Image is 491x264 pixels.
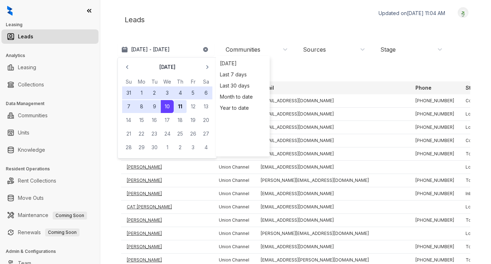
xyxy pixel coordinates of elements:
td: [EMAIL_ADDRESS][DOMAIN_NAME] [255,108,410,121]
button: 25 [174,127,187,140]
span: Coming Soon [53,212,87,220]
p: Phone [415,84,432,91]
td: Union Channel [213,201,255,214]
td: [EMAIL_ADDRESS][DOMAIN_NAME] [255,121,410,134]
a: Collections [18,77,44,92]
button: 2 [174,141,187,154]
button: 19 [187,114,199,127]
button: 26 [187,127,199,140]
td: [PHONE_NUMBER] [410,187,460,201]
h3: Admin & Configurations [6,248,100,255]
td: [PHONE_NUMBER] [410,214,460,227]
a: Rent Collections [18,174,56,188]
span: Coming Soon [45,228,80,236]
button: 30 [148,141,161,154]
p: [DATE] [159,63,175,71]
button: 7 [122,100,135,113]
th: Friday [187,78,199,86]
a: Leads [18,29,33,44]
button: 20 [199,114,212,127]
div: Stage [380,46,396,53]
li: Leads [1,29,98,44]
th: Sunday [122,78,135,86]
div: Month to date [218,91,268,102]
td: [EMAIL_ADDRESS][DOMAIN_NAME] [255,147,410,161]
button: 27 [199,127,212,140]
button: 12 [187,100,199,113]
div: Sources [303,46,326,53]
div: Last 30 days [218,80,268,91]
p: [DATE] - [DATE] [131,46,170,53]
p: Stage [466,84,481,91]
a: Move Outs [18,191,44,205]
th: Thursday [174,78,187,86]
button: 2 [148,86,161,99]
button: 3 [187,141,199,154]
td: [PERSON_NAME][EMAIL_ADDRESS][DOMAIN_NAME] [255,174,410,187]
img: logo [7,6,13,16]
button: 31 [122,86,135,99]
button: 14 [122,114,135,127]
td: [EMAIL_ADDRESS][DOMAIN_NAME] [255,134,410,147]
div: Leads [117,7,474,32]
button: 13 [199,100,212,113]
button: [DATE] - [DATE] [117,43,214,56]
td: Union Channel [213,240,255,254]
td: Union Channel [213,187,255,201]
td: [PERSON_NAME] [121,161,213,174]
button: 24 [161,127,174,140]
td: [PERSON_NAME] [121,174,213,187]
li: Renewals [1,225,98,240]
td: [EMAIL_ADDRESS][DOMAIN_NAME] [255,94,410,108]
li: Communities [1,108,98,123]
button: 9 [148,100,161,113]
td: Union Channel [213,174,255,187]
th: Saturday [199,78,212,86]
td: Union Channel [213,214,255,227]
button: 23 [148,127,161,140]
button: 1 [135,86,148,99]
button: 28 [122,141,135,154]
td: Union Channel [213,227,255,240]
td: [PHONE_NUMBER] [410,121,460,134]
button: 8 [135,100,148,113]
li: Knowledge [1,143,98,157]
td: [EMAIL_ADDRESS][DOMAIN_NAME] [255,201,410,214]
div: Last 7 days [218,69,268,80]
button: 11 [174,100,187,113]
a: RenewalsComing Soon [18,225,80,240]
td: [PERSON_NAME] [121,214,213,227]
img: UserAvatar [458,9,468,16]
td: CAT [PERSON_NAME] [121,201,213,214]
li: Collections [1,77,98,92]
h3: Analytics [6,52,100,59]
th: Wednesday [161,78,174,86]
td: [PERSON_NAME] [121,227,213,240]
h3: Resident Operations [6,166,100,172]
button: 3 [161,86,174,99]
button: 15 [135,114,148,127]
td: [PHONE_NUMBER] [410,240,460,254]
td: [PERSON_NAME] [121,240,213,254]
td: [PHONE_NUMBER] [410,94,460,108]
button: 4 [199,141,212,154]
p: Updated on [DATE] 11:04 AM [379,10,445,17]
li: Rent Collections [1,174,98,188]
button: 10 [161,100,174,113]
li: Move Outs [1,191,98,205]
button: 1 [161,141,174,154]
div: Communities [226,46,260,53]
td: [EMAIL_ADDRESS][DOMAIN_NAME] [255,214,410,227]
td: [EMAIL_ADDRESS][DOMAIN_NAME] [255,240,410,254]
td: [PERSON_NAME][EMAIL_ADDRESS][DOMAIN_NAME] [255,227,410,240]
button: 18 [174,114,187,127]
li: Leasing [1,60,98,75]
button: 6 [199,86,212,99]
td: Union Channel [213,161,255,174]
td: [PHONE_NUMBER] [410,134,460,147]
a: Knowledge [18,143,45,157]
td: [PHONE_NUMBER] [410,147,460,161]
button: 4 [174,86,187,99]
th: Monday [135,78,148,86]
a: Leasing [18,60,36,75]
